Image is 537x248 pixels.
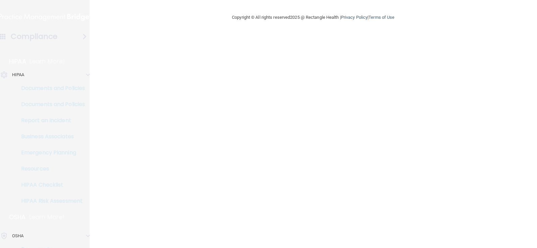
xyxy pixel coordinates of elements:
p: HIPAA Risk Assessment [4,198,96,204]
p: OSHA [12,232,23,240]
p: Business Associates [4,133,96,140]
p: HIPAA [9,57,26,65]
p: HIPAA [12,71,25,79]
div: Copyright © All rights reserved 2025 @ Rectangle Health | | [191,7,436,28]
p: Report an Incident [4,117,96,124]
p: Resources [4,165,96,172]
p: OSHA [9,213,26,221]
a: Privacy Policy [341,15,368,20]
p: Documents and Policies [4,101,96,108]
p: Learn More! [30,57,65,65]
p: Emergency Planning [4,149,96,156]
p: Documents and Policies [4,85,96,92]
a: Terms of Use [369,15,394,20]
p: HIPAA Checklist [4,182,96,188]
p: Learn More! [29,213,65,221]
h4: Compliance [11,32,57,41]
